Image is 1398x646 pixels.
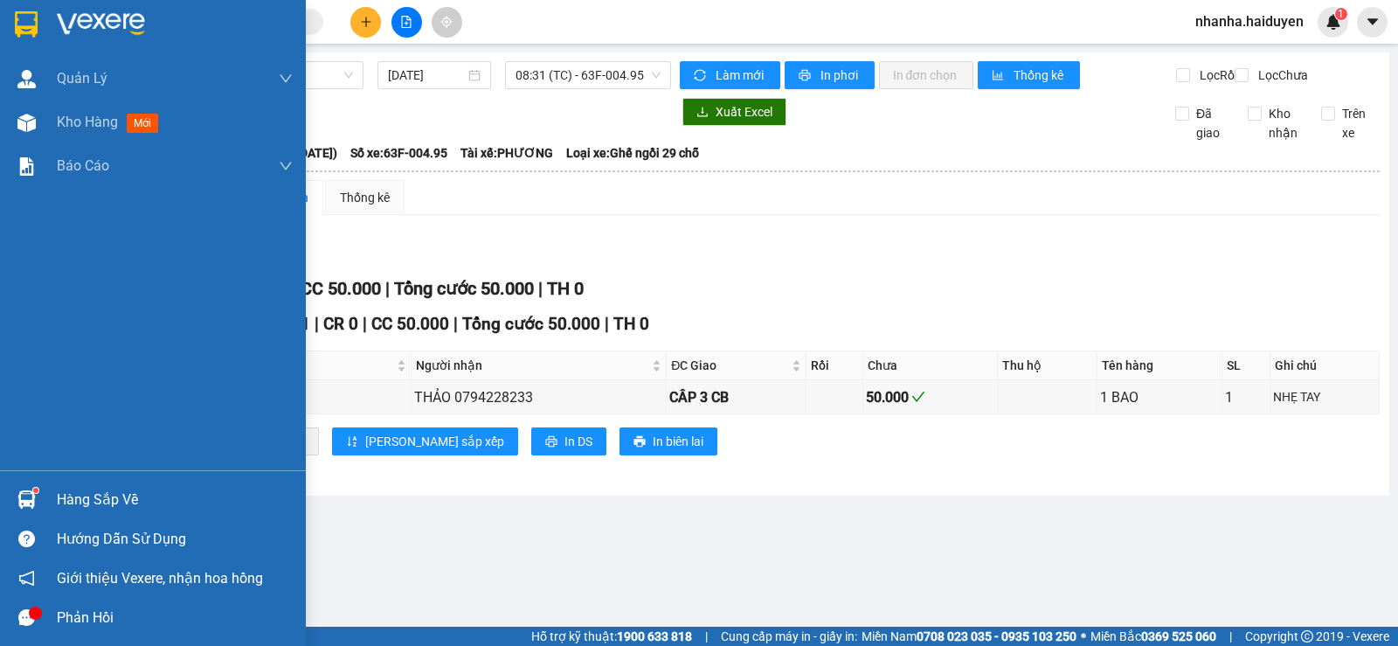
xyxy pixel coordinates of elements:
[1335,8,1347,20] sup: 1
[516,62,660,88] span: 08:31 (TC) - 63F-004.95
[1014,66,1066,85] span: Thống kê
[363,314,367,334] span: |
[671,356,788,375] span: ĐC Giao
[1262,104,1307,142] span: Kho nhận
[350,143,447,163] span: Số xe: 63F-004.95
[820,66,861,85] span: In phơi
[385,278,390,299] span: |
[863,351,997,380] th: Chưa
[680,61,780,89] button: syncLàm mới
[531,427,606,455] button: printerIn DS
[1325,14,1341,30] img: icon-new-feature
[279,72,293,86] span: down
[917,629,1076,643] strong: 0708 023 035 - 0935 103 250
[391,7,422,38] button: file-add
[57,114,118,130] span: Kho hàng
[1189,104,1235,142] span: Đã giao
[462,314,600,334] span: Tổng cước 50.000
[1338,8,1344,20] span: 1
[911,390,925,404] span: check
[564,432,592,451] span: In DS
[619,427,717,455] button: printerIn biên lai
[17,490,36,509] img: warehouse-icon
[1229,627,1232,646] span: |
[388,66,466,85] input: 15/09/2025
[1097,351,1222,380] th: Tên hàng
[992,69,1007,83] span: bar-chart
[460,143,553,163] span: Tài xế: PHƯƠNG
[1193,66,1240,85] span: Lọc Rồi
[1301,630,1313,643] span: copyright
[694,69,709,83] span: sync
[15,11,38,38] img: logo-vxr
[1090,627,1216,646] span: Miền Bắc
[17,114,36,132] img: warehouse-icon
[721,627,857,646] span: Cung cấp máy in - giấy in:
[1181,10,1318,32] span: nhanha.haiduyen
[33,488,38,493] sup: 1
[414,386,663,408] div: THẢO 0794228233
[340,188,390,207] div: Thống kê
[545,435,557,449] span: printer
[323,314,358,334] span: CR 0
[332,427,518,455] button: sort-ascending[PERSON_NAME] sắp xếp
[57,67,107,89] span: Quản Lý
[716,102,772,122] span: Xuất Excel
[416,356,648,375] span: Người nhận
[879,61,974,89] button: In đơn chọn
[1081,633,1086,640] span: ⚪️
[440,16,453,28] span: aim
[365,432,504,451] span: [PERSON_NAME] sắp xếp
[18,531,35,547] span: question-circle
[301,278,381,299] span: CC 50.000
[866,386,993,408] div: 50.000
[57,155,109,177] span: Báo cáo
[998,351,1097,380] th: Thu hộ
[315,314,319,334] span: |
[862,627,1076,646] span: Miền Nam
[17,70,36,88] img: warehouse-icon
[1273,387,1376,406] div: NHẸ TAY
[57,487,293,513] div: Hàng sắp về
[716,66,766,85] span: Làm mới
[696,106,709,120] span: download
[371,314,449,334] span: CC 50.000
[806,351,863,380] th: Rồi
[653,432,703,451] span: In biên lai
[17,157,36,176] img: solution-icon
[538,278,543,299] span: |
[400,16,412,28] span: file-add
[1357,7,1388,38] button: caret-down
[566,143,699,163] span: Loại xe: Ghế ngồi 29 chỗ
[1222,351,1270,380] th: SL
[18,570,35,587] span: notification
[1270,351,1380,380] th: Ghi chú
[682,98,786,126] button: downloadXuất Excel
[605,314,609,334] span: |
[57,526,293,552] div: Hướng dẫn sử dụng
[432,7,462,38] button: aim
[57,605,293,631] div: Phản hồi
[633,435,646,449] span: printer
[705,627,708,646] span: |
[1100,386,1219,408] div: 1 BAO
[346,435,358,449] span: sort-ascending
[1251,66,1311,85] span: Lọc Chưa
[1365,14,1381,30] span: caret-down
[1141,629,1216,643] strong: 0369 525 060
[1335,104,1381,142] span: Trên xe
[57,567,263,589] span: Giới thiệu Vexere, nhận hoa hồng
[978,61,1080,89] button: bar-chartThống kê
[18,609,35,626] span: message
[617,629,692,643] strong: 1900 633 818
[613,314,649,334] span: TH 0
[394,278,534,299] span: Tổng cước 50.000
[350,7,381,38] button: plus
[279,159,293,173] span: down
[785,61,875,89] button: printerIn phơi
[1225,386,1267,408] div: 1
[799,69,813,83] span: printer
[531,627,692,646] span: Hỗ trợ kỹ thuật:
[669,386,803,408] div: CÂP 3 CB
[547,278,584,299] span: TH 0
